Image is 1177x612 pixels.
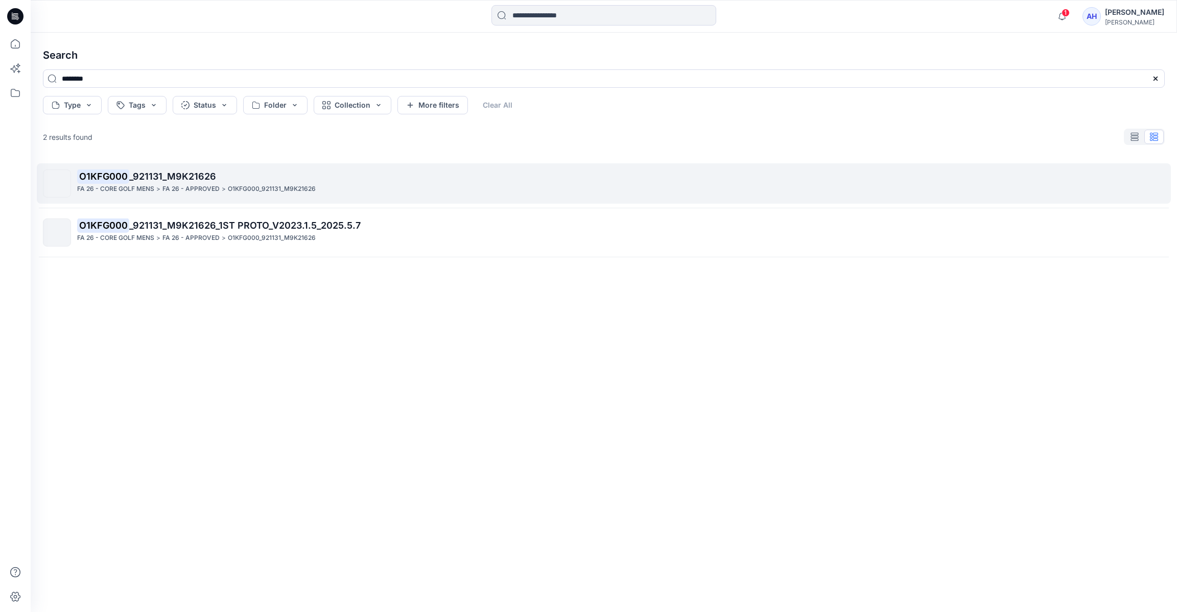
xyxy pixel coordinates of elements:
[314,96,391,114] button: Collection
[35,41,1173,69] h4: Search
[1105,18,1164,26] div: [PERSON_NAME]
[222,233,226,243] p: >
[77,169,129,183] mark: O1KFG000
[228,184,316,194] p: O1KFG000_921131_M9K21626
[77,218,129,232] mark: O1KFG000
[397,96,468,114] button: More filters
[37,212,1171,253] a: O1KFG000_921131_M9K21626_1ST PROTO_V2023.1.5_2025.5.7FA 26 - CORE GOLF MENS>FA 26 - APPROVED>O1KF...
[1105,6,1164,18] div: [PERSON_NAME]
[156,233,160,243] p: >
[43,96,102,114] button: Type
[1082,7,1101,26] div: AH
[77,233,154,243] p: FA 26 - CORE GOLF MENS
[77,184,154,194] p: FA 26 - CORE GOLF MENS
[43,132,92,142] p: 2 results found
[162,184,220,194] p: FA 26 - APPROVED
[173,96,237,114] button: Status
[108,96,167,114] button: Tags
[156,184,160,194] p: >
[129,171,216,182] span: _921131_M9K21626
[162,233,220,243] p: FA 26 - APPROVED
[222,184,226,194] p: >
[243,96,308,114] button: Folder
[129,220,361,231] span: _921131_M9K21626_1ST PROTO_V2023.1.5_2025.5.7
[1062,9,1070,17] span: 1
[228,233,316,243] p: O1KFG000_921131_M9K21626
[37,163,1171,204] a: O1KFG000_921131_M9K21626FA 26 - CORE GOLF MENS>FA 26 - APPROVED>O1KFG000_921131_M9K21626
